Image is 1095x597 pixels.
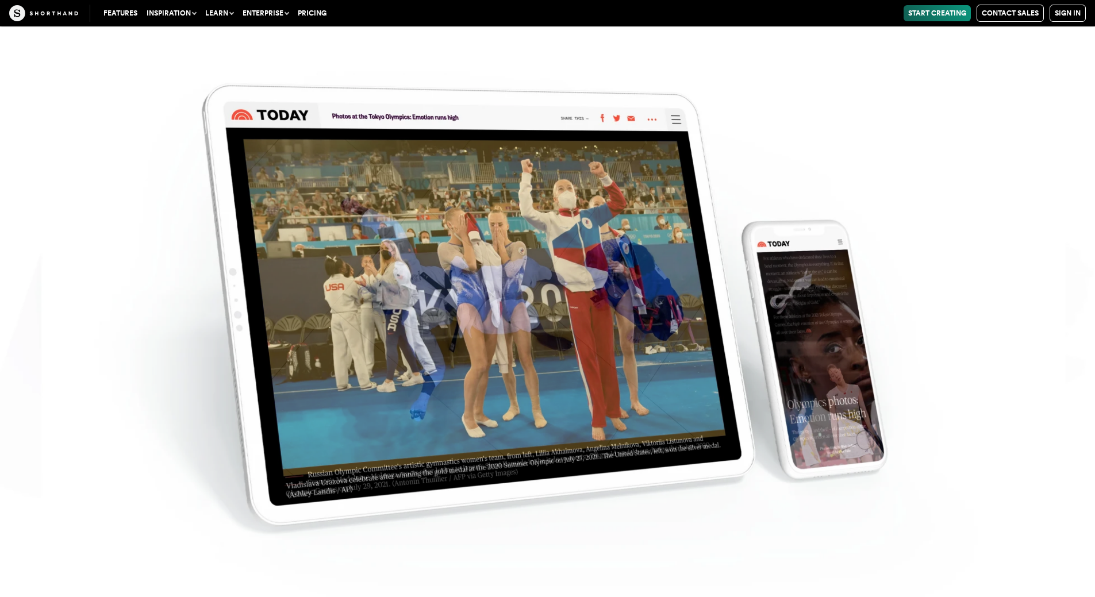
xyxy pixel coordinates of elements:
a: Start Creating [904,5,971,21]
a: Contact Sales [977,5,1044,22]
button: Learn [201,5,238,21]
button: Inspiration [142,5,201,21]
a: Pricing [293,5,331,21]
button: Enterprise [238,5,293,21]
img: The Craft [9,5,78,21]
a: Features [99,5,142,21]
a: Sign in [1050,5,1086,22]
